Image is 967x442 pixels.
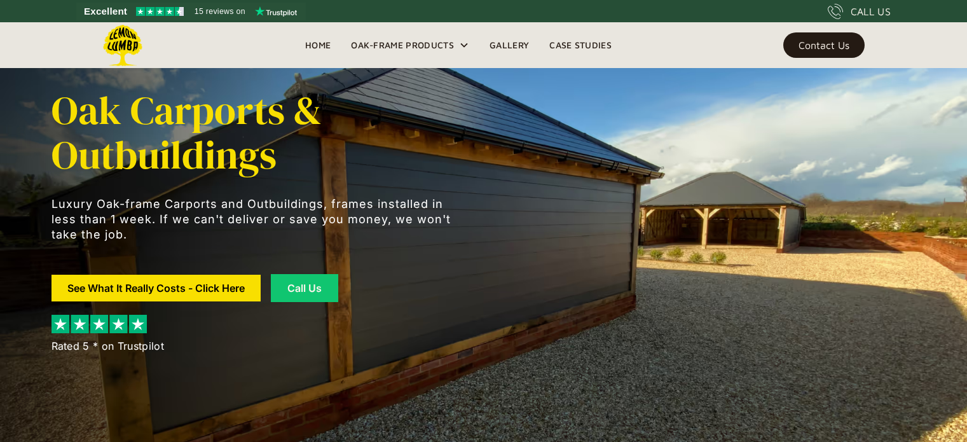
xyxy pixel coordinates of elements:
[799,41,849,50] div: Contact Us
[828,4,891,19] a: CALL US
[539,36,622,55] a: Case Studies
[341,22,479,68] div: Oak-Frame Products
[84,4,127,19] span: Excellent
[351,38,454,53] div: Oak-Frame Products
[51,197,458,242] p: Luxury Oak-frame Carports and Outbuildings, frames installed in less than 1 week. If we can't del...
[851,4,891,19] div: CALL US
[783,32,865,58] a: Contact Us
[136,7,184,16] img: Trustpilot 4.5 stars
[255,6,297,17] img: Trustpilot logo
[479,36,539,55] a: Gallery
[76,3,306,20] a: See Lemon Lumba reviews on Trustpilot
[51,88,458,177] h1: Oak Carports & Outbuildings
[195,4,245,19] span: 15 reviews on
[287,283,322,293] div: Call Us
[51,275,261,301] a: See What It Really Costs - Click Here
[295,36,341,55] a: Home
[271,274,338,302] a: Call Us
[51,338,164,354] div: Rated 5 * on Trustpilot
